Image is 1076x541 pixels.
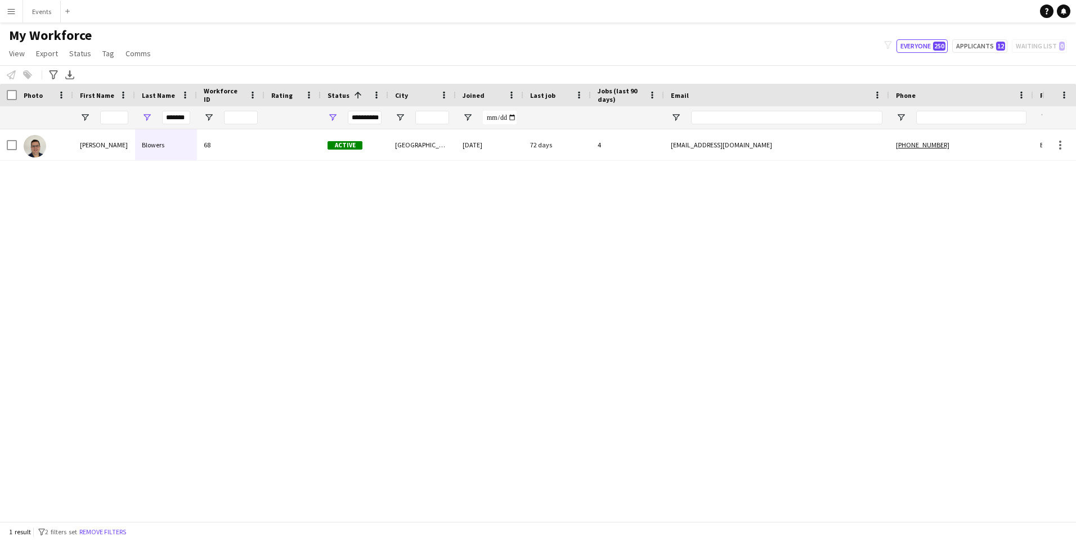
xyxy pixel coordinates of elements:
[328,91,349,100] span: Status
[77,526,128,538] button: Remove filters
[36,48,58,58] span: Export
[80,91,114,100] span: First Name
[896,91,916,100] span: Phone
[100,111,128,124] input: First Name Filter Input
[671,112,681,123] button: Open Filter Menu
[996,42,1005,51] span: 12
[388,129,456,160] div: [GEOGRAPHIC_DATA]
[162,111,190,124] input: Last Name Filter Input
[5,46,29,61] a: View
[952,39,1007,53] button: Applicants12
[523,129,591,160] div: 72 days
[9,27,92,44] span: My Workforce
[23,1,61,22] button: Events
[65,46,96,61] a: Status
[224,111,258,124] input: Workforce ID Filter Input
[463,112,473,123] button: Open Filter Menu
[102,48,114,58] span: Tag
[395,112,405,123] button: Open Filter Menu
[24,135,46,157] img: David Blowers
[896,112,906,123] button: Open Filter Menu
[69,48,91,58] span: Status
[80,112,90,123] button: Open Filter Menu
[271,91,293,100] span: Rating
[197,129,264,160] div: 68
[47,68,60,82] app-action-btn: Advanced filters
[415,111,449,124] input: City Filter Input
[591,129,664,160] div: 4
[896,141,949,149] tcxspan: Call +447581011730 via 3CX
[395,91,408,100] span: City
[598,87,644,103] span: Jobs (last 90 days)
[671,91,689,100] span: Email
[1040,91,1062,100] span: Profile
[328,141,362,150] span: Active
[121,46,155,61] a: Comms
[73,129,135,160] div: [PERSON_NAME]
[45,528,77,536] span: 2 filters set
[463,91,485,100] span: Joined
[664,129,889,160] div: [EMAIL_ADDRESS][DOMAIN_NAME]
[691,111,882,124] input: Email Filter Input
[135,129,197,160] div: Blowers
[456,129,523,160] div: [DATE]
[483,111,517,124] input: Joined Filter Input
[896,39,948,53] button: Everyone250
[1040,112,1050,123] button: Open Filter Menu
[204,112,214,123] button: Open Filter Menu
[933,42,945,51] span: 250
[63,68,77,82] app-action-btn: Export XLSX
[204,87,244,103] span: Workforce ID
[125,48,151,58] span: Comms
[9,48,25,58] span: View
[32,46,62,61] a: Export
[24,91,43,100] span: Photo
[916,111,1026,124] input: Phone Filter Input
[328,112,338,123] button: Open Filter Menu
[142,91,175,100] span: Last Name
[98,46,119,61] a: Tag
[530,91,555,100] span: Last job
[142,112,152,123] button: Open Filter Menu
